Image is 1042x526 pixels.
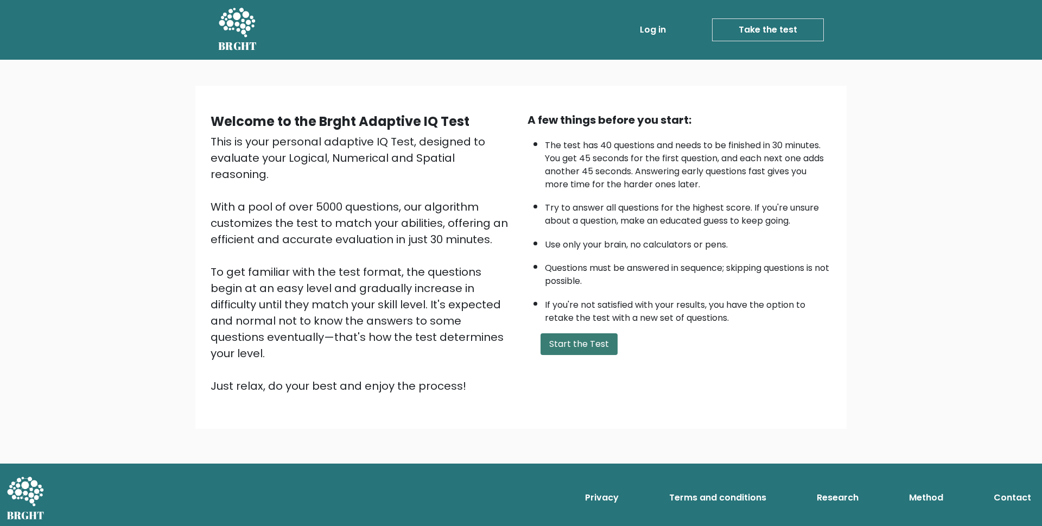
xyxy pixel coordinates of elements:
[528,112,831,128] div: A few things before you start:
[545,293,831,325] li: If you're not satisfied with your results, you have the option to retake the test with a new set ...
[545,256,831,288] li: Questions must be answered in sequence; skipping questions is not possible.
[545,233,831,251] li: Use only your brain, no calculators or pens.
[905,487,948,509] a: Method
[581,487,623,509] a: Privacy
[989,487,1035,509] a: Contact
[712,18,824,41] a: Take the test
[636,19,670,41] a: Log in
[665,487,771,509] a: Terms and conditions
[211,112,469,130] b: Welcome to the Brght Adaptive IQ Test
[812,487,863,509] a: Research
[218,40,257,53] h5: BRGHT
[545,134,831,191] li: The test has 40 questions and needs to be finished in 30 minutes. You get 45 seconds for the firs...
[218,4,257,55] a: BRGHT
[545,196,831,227] li: Try to answer all questions for the highest score. If you're unsure about a question, make an edu...
[541,333,618,355] button: Start the Test
[211,134,514,394] div: This is your personal adaptive IQ Test, designed to evaluate your Logical, Numerical and Spatial ...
